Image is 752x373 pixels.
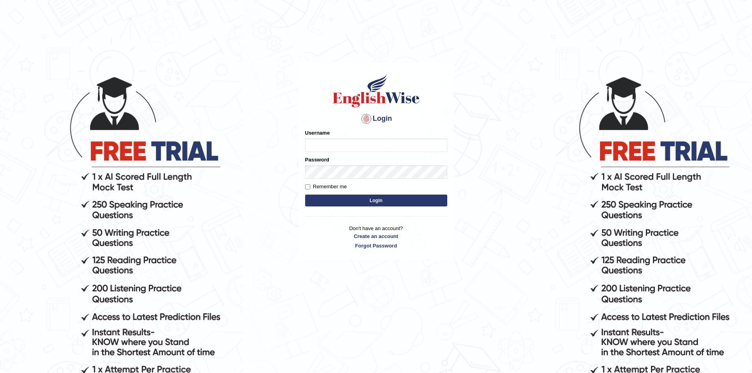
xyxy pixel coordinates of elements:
h4: Login [305,112,447,125]
input: Remember me [305,184,310,189]
img: Logo of English Wise sign in for intelligent practice with AI [331,73,421,109]
p: Don't have an account? [305,225,447,249]
label: Password [305,156,329,163]
label: Username [305,129,330,137]
label: Remember me [305,183,347,191]
a: Create an account [305,232,447,240]
button: Login [305,195,447,206]
a: Forgot Password [305,242,447,249]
